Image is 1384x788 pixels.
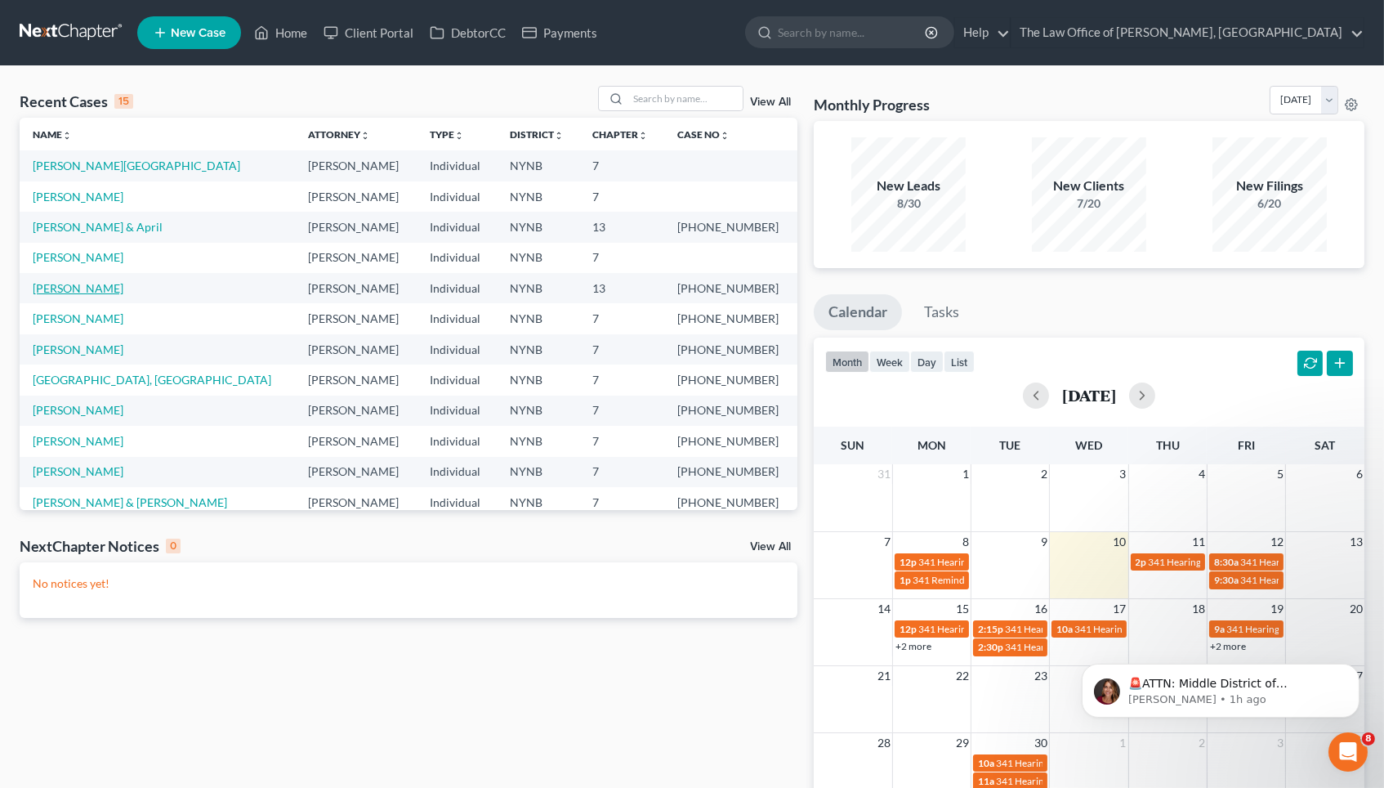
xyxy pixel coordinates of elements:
span: 14 [876,599,892,619]
span: 23 [1033,666,1049,686]
span: 341 Hearing for [GEOGRAPHIC_DATA], [GEOGRAPHIC_DATA] [1005,623,1276,635]
div: New Leads [851,177,966,195]
a: [PERSON_NAME] [33,311,123,325]
span: 18 [1190,599,1207,619]
td: NYNB [497,303,580,334]
a: Nameunfold_more [33,128,72,141]
span: 341 Hearing for [PERSON_NAME] [996,757,1142,769]
td: [PERSON_NAME] [295,181,417,212]
a: Client Portal [315,18,422,47]
span: 2:15p [978,623,1003,635]
span: 6 [1355,464,1364,484]
td: [PHONE_NUMBER] [665,426,797,456]
a: [PERSON_NAME] & April [33,220,163,234]
td: Individual [417,487,497,517]
span: 341 Hearing for [PERSON_NAME] [1226,623,1373,635]
td: [PHONE_NUMBER] [665,365,797,395]
span: 31 [876,464,892,484]
a: Case Nounfold_more [678,128,730,141]
td: [PERSON_NAME] [295,396,417,426]
i: unfold_more [360,131,370,141]
td: 7 [580,303,665,334]
span: 341 Hearing for [PERSON_NAME] [918,556,1065,568]
td: Individual [417,212,497,242]
span: 12 [1269,532,1285,552]
span: 10 [1112,532,1128,552]
td: 13 [580,212,665,242]
td: NYNB [497,365,580,395]
span: 9 [1039,532,1049,552]
span: 12p [900,623,917,635]
span: 8 [961,532,971,552]
a: Typeunfold_more [430,128,464,141]
td: NYNB [497,426,580,456]
td: [PERSON_NAME] [295,334,417,365]
button: list [944,351,975,373]
td: [PHONE_NUMBER] [665,212,797,242]
span: Fri [1238,438,1255,452]
td: Individual [417,181,497,212]
td: Individual [417,426,497,456]
i: unfold_more [639,131,649,141]
td: Individual [417,365,497,395]
a: [PERSON_NAME][GEOGRAPHIC_DATA] [33,159,240,172]
i: unfold_more [721,131,730,141]
div: 6/20 [1212,195,1327,212]
div: New Filings [1212,177,1327,195]
span: 17 [1112,599,1128,619]
span: 1 [961,464,971,484]
span: 8 [1362,732,1375,745]
a: Payments [514,18,605,47]
span: Thu [1156,438,1180,452]
span: 8:30a [1214,556,1239,568]
td: 7 [580,457,665,487]
span: 9:30a [1214,574,1239,586]
td: [PERSON_NAME] [295,426,417,456]
td: [PERSON_NAME] [295,303,417,334]
td: Individual [417,303,497,334]
span: 20 [1348,599,1364,619]
a: Home [246,18,315,47]
input: Search by name... [778,17,927,47]
td: Individual [417,334,497,365]
p: No notices yet! [33,575,784,592]
a: [PERSON_NAME] [33,434,123,448]
span: 341 Hearing for [PERSON_NAME] [1149,556,1295,568]
button: month [825,351,869,373]
iframe: Intercom live chat [1328,732,1368,772]
span: New Case [171,27,225,39]
span: Tue [1000,438,1021,452]
i: unfold_more [62,131,72,141]
a: [PERSON_NAME] & [PERSON_NAME] [33,495,227,509]
td: [PERSON_NAME] [295,457,417,487]
span: 30 [1033,733,1049,753]
td: [PHONE_NUMBER] [665,334,797,365]
td: 7 [580,334,665,365]
a: [PERSON_NAME] [33,403,123,417]
a: Calendar [814,294,902,330]
td: 7 [580,181,665,212]
span: 16 [1033,599,1049,619]
span: 9a [1214,623,1225,635]
a: [GEOGRAPHIC_DATA], [GEOGRAPHIC_DATA] [33,373,271,387]
td: [PERSON_NAME] [295,487,417,517]
a: [PERSON_NAME] [33,343,123,356]
td: 13 [580,273,665,303]
td: [PERSON_NAME] [295,273,417,303]
div: 8/30 [851,195,966,212]
td: 7 [580,150,665,181]
a: View All [750,541,791,553]
span: 10a [1056,623,1073,635]
span: 11 [1190,532,1207,552]
span: 4 [1197,464,1207,484]
a: Tasks [909,294,974,330]
span: Sat [1315,438,1335,452]
a: [PERSON_NAME] [33,250,123,264]
a: +2 more [895,640,931,652]
td: [PHONE_NUMBER] [665,273,797,303]
td: [PHONE_NUMBER] [665,303,797,334]
i: unfold_more [554,131,564,141]
span: 341 Hearing for [PERSON_NAME], Essence [918,623,1103,635]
